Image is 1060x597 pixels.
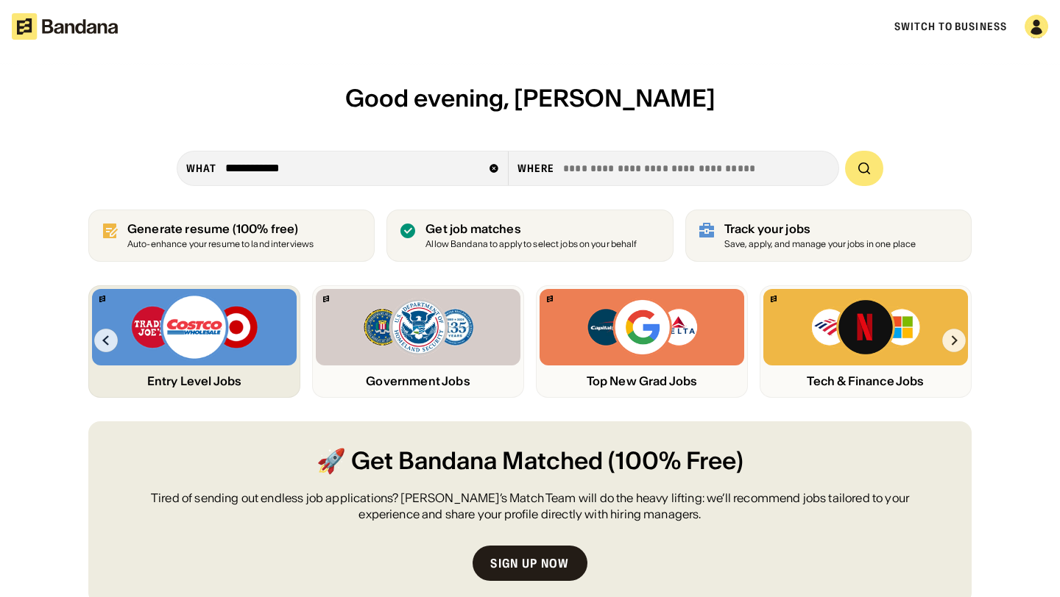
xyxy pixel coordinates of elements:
[345,83,715,113] span: Good evening, [PERSON_NAME]
[124,490,936,523] div: Tired of sending out endless job applications? [PERSON_NAME]’s Match Team will do the heavy lifti...
[362,298,474,357] img: FBI, DHS, MWRD logos
[92,374,297,388] div: Entry Level Jobs
[425,222,637,236] div: Get job matches
[724,240,916,249] div: Save, apply, and manage your jobs in one place
[894,20,1007,33] a: Switch to Business
[99,296,105,302] img: Bandana logo
[810,298,922,357] img: Bank of America, Netflix, Microsoft logos
[323,296,329,302] img: Bandana logo
[473,546,587,581] a: Sign up now
[517,162,555,175] div: Where
[316,374,520,388] div: Government Jobs
[88,285,300,398] a: Bandana logoTrader Joe’s, Costco, Target logosEntry Level Jobs
[317,445,603,478] span: 🚀 Get Bandana Matched
[942,329,966,352] img: Right Arrow
[608,445,743,478] span: (100% Free)
[763,374,968,388] div: Tech & Finance Jobs
[547,296,553,302] img: Bandana logo
[685,210,972,262] a: Track your jobs Save, apply, and manage your jobs in one place
[127,222,314,236] div: Generate resume
[540,374,744,388] div: Top New Grad Jobs
[771,296,777,302] img: Bandana logo
[12,13,118,40] img: Bandana logotype
[186,162,216,175] div: what
[88,210,375,262] a: Generate resume (100% free)Auto-enhance your resume to land interviews
[586,298,698,357] img: Capital One, Google, Delta logos
[130,293,258,361] img: Trader Joe’s, Costco, Target logos
[490,557,569,569] div: Sign up now
[312,285,524,398] a: Bandana logoFBI, DHS, MWRD logosGovernment Jobs
[425,240,637,249] div: Allow Bandana to apply to select jobs on your behalf
[724,222,916,236] div: Track your jobs
[760,285,972,398] a: Bandana logoBank of America, Netflix, Microsoft logosTech & Finance Jobs
[127,240,314,249] div: Auto-enhance your resume to land interviews
[233,221,299,236] span: (100% free)
[536,285,748,398] a: Bandana logoCapital One, Google, Delta logosTop New Grad Jobs
[386,210,673,262] a: Get job matches Allow Bandana to apply to select jobs on your behalf
[94,329,118,352] img: Left Arrow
